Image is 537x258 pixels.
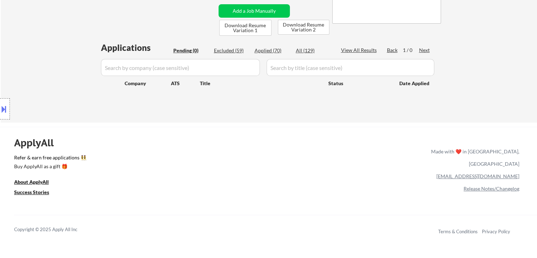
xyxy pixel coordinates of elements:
[219,4,290,18] button: Add a Job Manually
[419,47,430,54] div: Next
[403,47,419,54] div: 1 / 0
[296,47,331,54] div: All (129)
[14,155,284,163] a: Refer & earn free applications 👯‍♀️
[341,47,379,54] div: View All Results
[387,47,398,54] div: Back
[14,179,49,185] u: About ApplyAll
[436,173,519,179] a: [EMAIL_ADDRESS][DOMAIN_NAME]
[101,59,260,76] input: Search by company (case sensitive)
[214,47,249,54] div: Excluded (59)
[14,226,95,233] div: Copyright © 2025 Apply All Inc
[219,20,272,36] button: Download Resume Variation 1
[173,47,209,54] div: Pending (0)
[328,77,389,89] div: Status
[438,229,478,234] a: Terms & Conditions
[278,20,329,35] button: Download Resume Variation 2
[171,80,200,87] div: ATS
[428,145,519,170] div: Made with ❤️ in [GEOGRAPHIC_DATA], [GEOGRAPHIC_DATA]
[267,59,434,76] input: Search by title (case sensitive)
[14,189,49,195] u: Success Stories
[125,80,171,87] div: Company
[200,80,322,87] div: Title
[101,43,171,52] div: Applications
[464,186,519,192] a: Release Notes/Changelog
[14,178,59,187] a: About ApplyAll
[482,229,510,234] a: Privacy Policy
[255,47,290,54] div: Applied (70)
[14,188,59,197] a: Success Stories
[399,80,430,87] div: Date Applied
